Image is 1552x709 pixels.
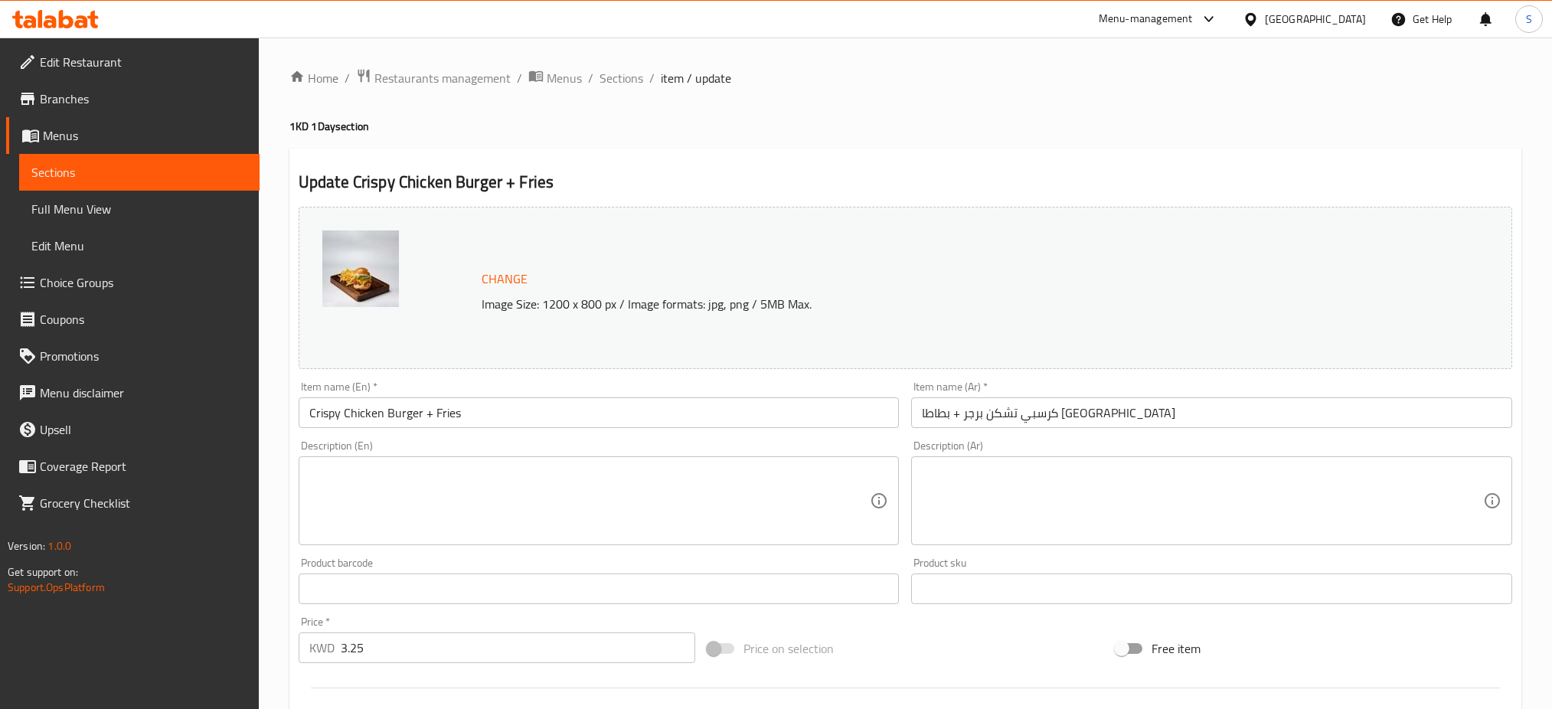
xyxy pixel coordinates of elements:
input: Enter name En [299,397,900,428]
li: / [517,69,522,87]
span: Change [482,268,528,290]
div: [GEOGRAPHIC_DATA] [1265,11,1366,28]
a: Coupons [6,301,260,338]
a: Upsell [6,411,260,448]
input: Please enter product sku [911,573,1512,604]
span: Price on selection [743,639,834,658]
span: Choice Groups [40,273,247,292]
li: / [588,69,593,87]
a: Grocery Checklist [6,485,260,521]
span: Edit Menu [31,237,247,255]
li: / [345,69,350,87]
a: Edit Menu [19,227,260,264]
nav: breadcrumb [289,68,1521,88]
a: Full Menu View [19,191,260,227]
span: S [1526,11,1532,28]
a: Menus [6,117,260,154]
span: Menus [547,69,582,87]
span: Version: [8,536,45,556]
input: Please enter price [341,632,695,663]
span: Sections [31,163,247,181]
p: KWD [309,639,335,657]
h4: 1KD 1Day section [289,119,1521,134]
input: Enter name Ar [911,397,1512,428]
span: Coupons [40,310,247,328]
input: Please enter product barcode [299,573,900,604]
a: Menu disclaimer [6,374,260,411]
div: Menu-management [1099,10,1193,28]
h2: Update Crispy Chicken Burger + Fries [299,171,1512,194]
span: Upsell [40,420,247,439]
span: Full Menu View [31,200,247,218]
a: Restaurants management [356,68,511,88]
a: Coverage Report [6,448,260,485]
span: Promotions [40,347,247,365]
a: Sections [19,154,260,191]
a: Menus [528,68,582,88]
a: Promotions [6,338,260,374]
button: Change [475,263,534,295]
p: Image Size: 1200 x 800 px / Image formats: jpg, png / 5MB Max. [475,295,1350,313]
span: Coverage Report [40,457,247,475]
a: Sections [600,69,643,87]
a: Support.OpsPlatform [8,577,105,597]
li: / [649,69,655,87]
span: Edit Restaurant [40,53,247,71]
a: Choice Groups [6,264,260,301]
img: Crispy_Chicken_Burger_+_F638815189304525502.jpg [322,230,399,307]
span: Grocery Checklist [40,494,247,512]
span: Free item [1152,639,1201,658]
a: Edit Restaurant [6,44,260,80]
span: 1.0.0 [47,536,71,556]
span: Restaurants management [374,69,511,87]
span: Menu disclaimer [40,384,247,402]
span: Get support on: [8,562,78,582]
a: Branches [6,80,260,117]
span: item / update [661,69,731,87]
a: Home [289,69,338,87]
span: Branches [40,90,247,108]
span: Menus [43,126,247,145]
